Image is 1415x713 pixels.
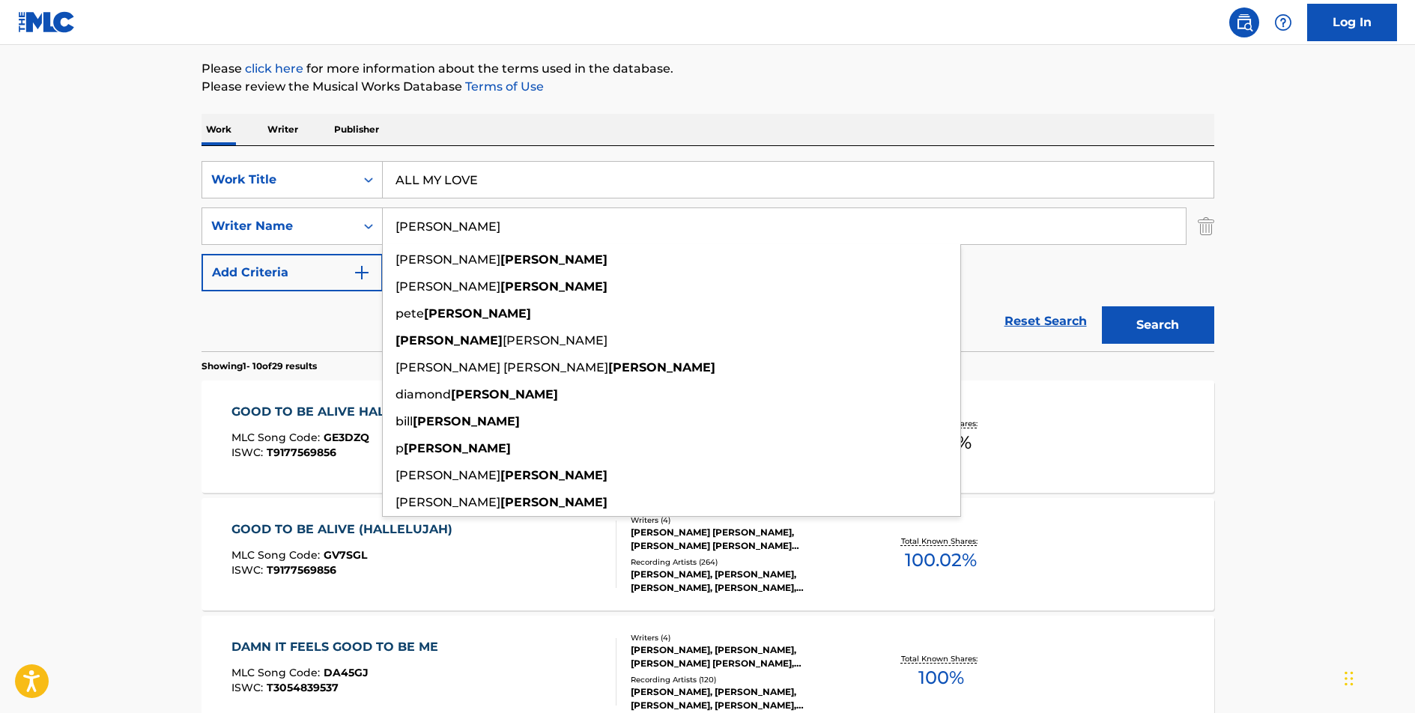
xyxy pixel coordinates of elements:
div: Drag [1345,656,1354,701]
div: [PERSON_NAME], [PERSON_NAME], [PERSON_NAME] [PERSON_NAME], [PERSON_NAME] [631,643,857,670]
strong: [PERSON_NAME] [413,414,520,428]
p: Writer [263,114,303,145]
span: [PERSON_NAME] [396,495,500,509]
span: [PERSON_NAME] [503,333,607,348]
span: pete [396,306,424,321]
a: GOOD TO BE ALIVE (HALLELUJAH)MLC Song Code:GV7SGLISWC:T9177569856Writers (4)[PERSON_NAME] [PERSON... [202,498,1214,610]
span: MLC Song Code : [231,431,324,444]
a: Log In [1307,4,1397,41]
strong: [PERSON_NAME] [500,468,607,482]
div: Help [1268,7,1298,37]
span: MLC Song Code : [231,666,324,679]
span: ISWC : [231,563,267,577]
strong: [PERSON_NAME] [424,306,531,321]
span: GE3DZQ [324,431,369,444]
img: MLC Logo [18,11,76,33]
span: [PERSON_NAME] [396,279,500,294]
iframe: Chat Widget [1340,641,1415,713]
p: Total Known Shares: [901,653,981,664]
img: help [1274,13,1292,31]
span: diamond [396,387,451,401]
a: GOOD TO BE ALIVE HALLELUJAHMLC Song Code:GE3DZQISWC:T9177569856Writers (4)[PERSON_NAME] [PERSON_N... [202,380,1214,493]
div: [PERSON_NAME] [PERSON_NAME], [PERSON_NAME] [PERSON_NAME] [PERSON_NAME], [PERSON_NAME] [631,526,857,553]
span: 100.02 % [905,547,977,574]
strong: [PERSON_NAME] [500,279,607,294]
span: [PERSON_NAME] [396,252,500,267]
span: [PERSON_NAME] [PERSON_NAME] [396,360,608,374]
span: bill [396,414,413,428]
span: ISWC : [231,446,267,459]
div: Recording Artists ( 120 ) [631,674,857,685]
div: [PERSON_NAME], [PERSON_NAME], [PERSON_NAME], [PERSON_NAME], [PERSON_NAME] [631,685,857,712]
span: GV7SGL [324,548,367,562]
form: Search Form [202,161,1214,351]
a: Reset Search [997,305,1094,338]
span: DA45GJ [324,666,369,679]
a: Public Search [1229,7,1259,37]
img: search [1235,13,1253,31]
span: T9177569856 [267,446,336,459]
p: Please for more information about the terms used in the database. [202,60,1214,78]
div: Writers ( 4 ) [631,632,857,643]
img: Delete Criterion [1198,207,1214,245]
strong: [PERSON_NAME] [451,387,558,401]
span: ISWC : [231,681,267,694]
p: Please review the Musical Works Database [202,78,1214,96]
img: 9d2ae6d4665cec9f34b9.svg [353,264,371,282]
div: GOOD TO BE ALIVE HALLELUJAH [231,403,451,421]
div: Work Title [211,171,346,189]
a: Terms of Use [462,79,544,94]
div: Writer Name [211,217,346,235]
div: DAMN IT FEELS GOOD TO BE ME [231,638,446,656]
div: Writers ( 4 ) [631,515,857,526]
p: Total Known Shares: [901,535,981,547]
button: Add Criteria [202,254,383,291]
span: MLC Song Code : [231,548,324,562]
div: GOOD TO BE ALIVE (HALLELUJAH) [231,521,460,538]
div: Recording Artists ( 264 ) [631,556,857,568]
span: T9177569856 [267,563,336,577]
button: Search [1102,306,1214,344]
span: p [396,441,404,455]
span: [PERSON_NAME] [396,468,500,482]
span: 100 % [918,664,964,691]
strong: [PERSON_NAME] [404,441,511,455]
p: Showing 1 - 10 of 29 results [202,359,317,373]
strong: [PERSON_NAME] [396,333,503,348]
strong: [PERSON_NAME] [500,252,607,267]
span: T3054839537 [267,681,339,694]
strong: [PERSON_NAME] [608,360,715,374]
p: Publisher [330,114,384,145]
p: Work [202,114,236,145]
a: click here [245,61,303,76]
strong: [PERSON_NAME] [500,495,607,509]
div: [PERSON_NAME], [PERSON_NAME], [PERSON_NAME], [PERSON_NAME], [PERSON_NAME] [631,568,857,595]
